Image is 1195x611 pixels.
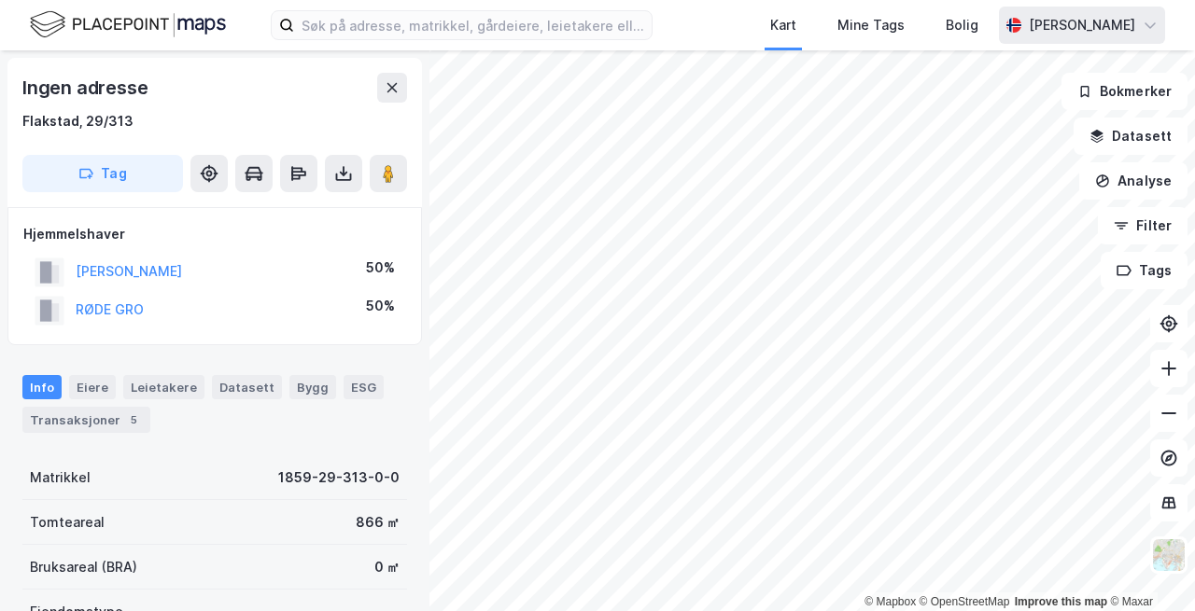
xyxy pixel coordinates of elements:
div: 866 ㎡ [356,511,400,534]
div: 50% [366,257,395,279]
div: Bruksareal (BRA) [30,556,137,578]
div: [PERSON_NAME] [1029,14,1135,36]
div: Info [22,375,62,399]
div: Mine Tags [837,14,905,36]
div: Eiere [69,375,116,399]
a: Improve this map [1015,595,1107,608]
button: Tag [22,155,183,192]
div: Flakstad, 29/313 [22,110,134,132]
div: 1859-29-313-0-0 [278,466,400,489]
div: Ingen adresse [22,73,151,103]
button: Filter [1098,207,1188,244]
div: ESG [344,375,384,399]
div: Transaksjoner [22,407,150,433]
div: 5 [124,410,143,429]
img: Z [1151,537,1187,573]
div: Tomteareal [30,511,105,534]
button: Bokmerker [1061,73,1188,110]
button: Analyse [1079,162,1188,200]
div: Kart [770,14,796,36]
div: Leietakere [123,375,204,399]
div: 0 ㎡ [374,556,400,578]
button: Tags [1101,252,1188,289]
a: Maxar [1110,595,1153,608]
div: Matrikkel [30,466,91,489]
div: Bygg [289,375,336,399]
img: logo.f888ab2527a4732fd821a326f86c7f29.svg [30,8,226,41]
a: OpenStreetMap [920,595,1010,608]
div: 50% [366,295,395,317]
div: Bolig [946,14,978,36]
a: Mapbox [865,595,916,608]
input: Søk på adresse, matrikkel, gårdeiere, leietakere eller personer [294,11,652,39]
button: Datasett [1074,118,1188,155]
div: Hjemmelshaver [23,223,406,245]
div: Datasett [212,375,282,399]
